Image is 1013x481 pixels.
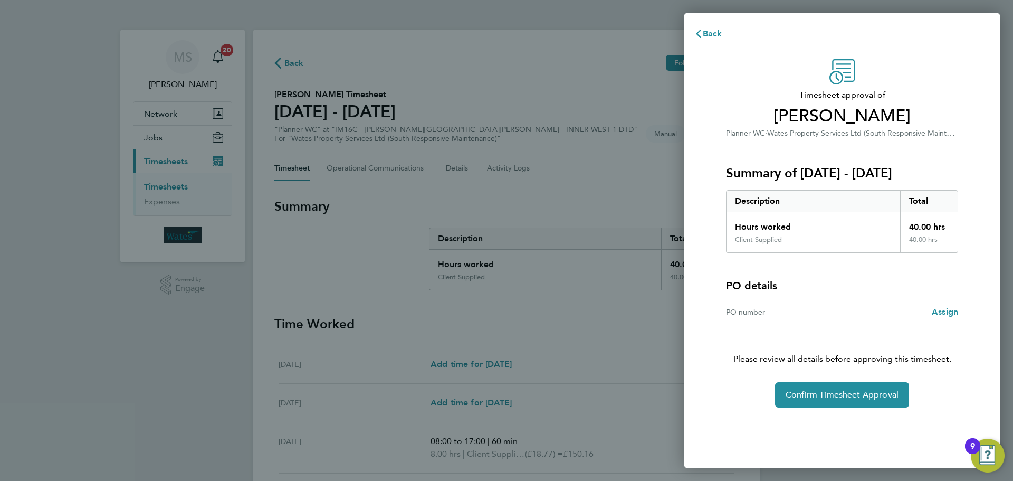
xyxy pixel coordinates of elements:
div: 40.00 hrs [900,235,958,252]
div: Description [727,191,900,212]
div: PO number [726,306,842,318]
span: [PERSON_NAME] [726,106,958,127]
button: Confirm Timesheet Approval [775,382,909,408]
h4: PO details [726,278,777,293]
a: Assign [932,306,958,318]
span: Back [703,29,722,39]
div: 9 [970,446,975,460]
div: 40.00 hrs [900,212,958,235]
div: Summary of 20 - 26 Sep 2025 [726,190,958,253]
button: Open Resource Center, 9 new notifications [971,439,1005,473]
h3: Summary of [DATE] - [DATE] [726,165,958,182]
button: Back [684,23,733,44]
span: · [765,129,767,138]
span: Timesheet approval of [726,89,958,101]
span: Assign [932,307,958,317]
div: Total [900,191,958,212]
p: Please review all details before approving this timesheet. [713,327,971,365]
span: Confirm Timesheet Approval [786,390,899,400]
div: Client Supplied [735,235,782,244]
span: Planner WC [726,129,765,138]
span: Wates Property Services Ltd (South Responsive Maintenance) [767,128,973,138]
div: Hours worked [727,212,900,235]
